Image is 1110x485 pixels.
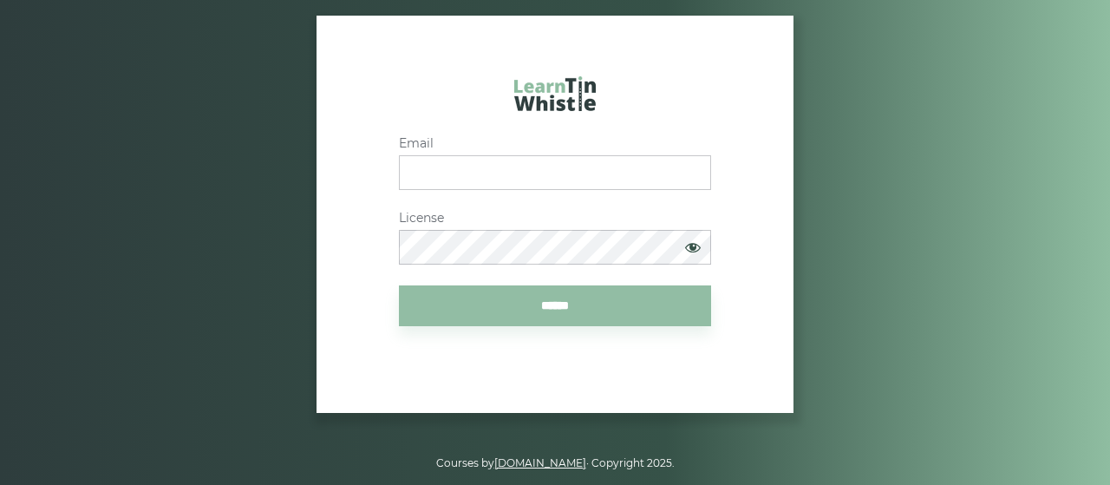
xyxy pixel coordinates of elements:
p: Courses by · Copyright 2025. [66,455,1044,472]
label: Email [399,136,711,151]
label: License [399,211,711,226]
a: LearnTinWhistle.com [514,76,596,120]
img: LearnTinWhistle.com [514,76,596,111]
a: [DOMAIN_NAME] [494,456,586,469]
